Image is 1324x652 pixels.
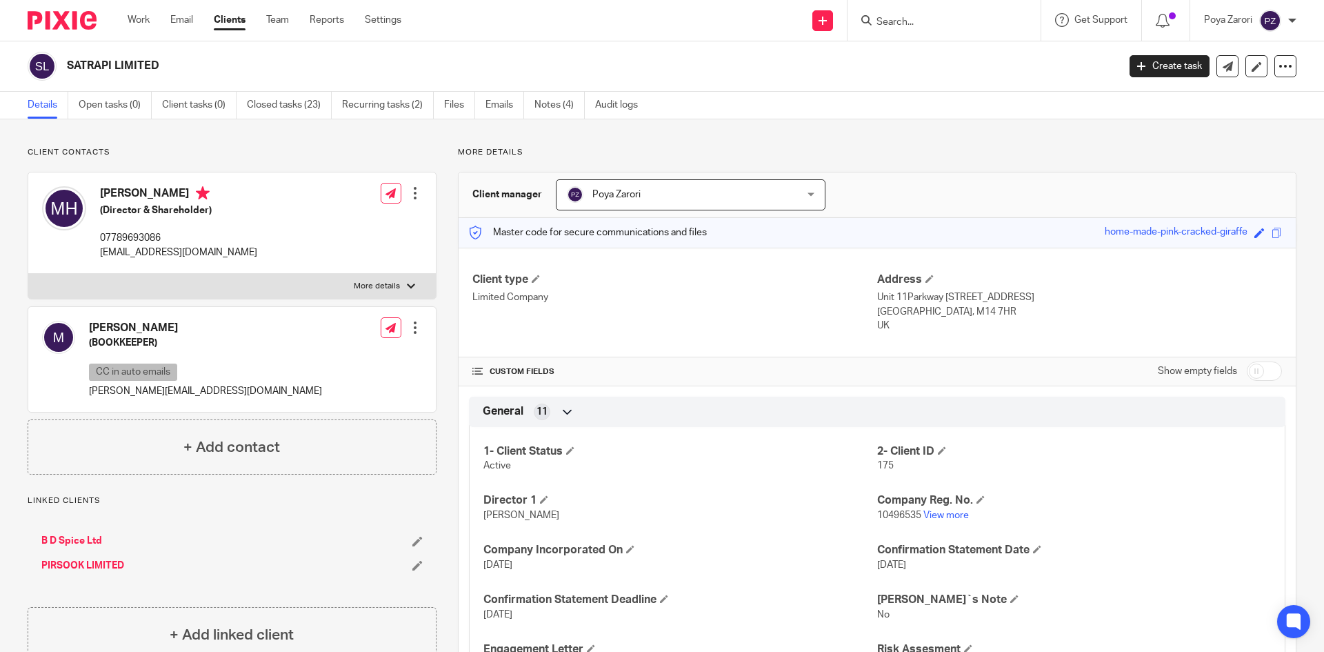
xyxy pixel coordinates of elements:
p: Linked clients [28,495,437,506]
p: Client contacts [28,147,437,158]
span: Get Support [1074,15,1127,25]
h4: [PERSON_NAME]`s Note [877,593,1271,607]
h4: Client type [472,273,877,287]
h4: Confirmation Statement Deadline [483,593,877,607]
h4: + Add linked client [170,624,294,646]
h4: CUSTOM FIELDS [472,366,877,377]
a: PIRSOOK LIMITED [41,559,124,573]
img: svg%3E [42,186,86,230]
h3: Client manager [472,188,542,201]
h4: Director 1 [483,493,877,508]
a: Clients [214,13,245,27]
img: Pixie [28,11,97,30]
p: More details [354,281,400,292]
a: Open tasks (0) [79,92,152,119]
h4: 2- Client ID [877,444,1271,459]
p: 07789693086 [100,231,257,245]
a: Settings [365,13,401,27]
img: svg%3E [42,321,75,354]
a: Reports [310,13,344,27]
a: Details [28,92,68,119]
span: General [483,404,523,419]
i: Primary [196,186,210,200]
span: 11 [536,405,548,419]
h4: [PERSON_NAME] [100,186,257,204]
p: CC in auto emails [89,364,177,381]
h2: SATRAPI LIMITED [67,59,901,73]
h4: [PERSON_NAME] [89,321,322,335]
input: Search [875,17,999,29]
a: Team [266,13,289,27]
a: Create task [1130,55,1210,77]
h4: Address [877,273,1282,287]
h4: + Add contact [183,437,280,458]
span: [DATE] [483,610,512,620]
span: Poya Zarori [592,190,641,199]
p: [PERSON_NAME][EMAIL_ADDRESS][DOMAIN_NAME] [89,384,322,398]
p: [GEOGRAPHIC_DATA], M14 7HR [877,305,1282,319]
a: Email [170,13,193,27]
h5: (Director & Shareholder) [100,204,257,217]
span: [DATE] [483,560,512,570]
h4: Confirmation Statement Date [877,543,1271,557]
span: 10496535 [877,511,921,520]
p: UK [877,319,1282,333]
label: Show empty fields [1158,364,1237,378]
p: Poya Zarori [1204,13,1252,27]
a: Notes (4) [534,92,585,119]
a: B D Spice Ltd [41,534,102,548]
p: More details [458,147,1296,158]
a: Work [128,13,150,27]
span: 175 [877,461,894,471]
h4: Company Incorporated On [483,543,877,557]
div: home-made-pink-cracked-giraffe [1105,225,1247,241]
a: Emails [485,92,524,119]
span: No [877,610,890,620]
span: [DATE] [877,560,906,570]
img: svg%3E [567,186,583,203]
a: Client tasks (0) [162,92,237,119]
p: [EMAIL_ADDRESS][DOMAIN_NAME] [100,246,257,259]
a: Recurring tasks (2) [342,92,434,119]
a: Files [444,92,475,119]
a: Audit logs [595,92,648,119]
h5: (BOOKKEEPER) [89,336,322,350]
span: [PERSON_NAME] [483,511,559,520]
a: View more [923,511,969,520]
h4: 1- Client Status [483,444,877,459]
p: Limited Company [472,290,877,304]
a: Closed tasks (23) [247,92,332,119]
img: svg%3E [1259,10,1281,32]
p: Unit 11Parkway [STREET_ADDRESS] [877,290,1282,304]
h4: Company Reg. No. [877,493,1271,508]
span: Active [483,461,511,471]
img: svg%3E [28,52,57,81]
p: Master code for secure communications and files [469,226,707,239]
